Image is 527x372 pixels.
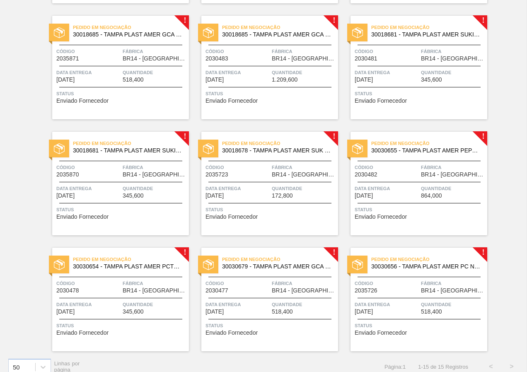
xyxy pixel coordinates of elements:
span: Data entrega [56,184,121,193]
span: Data entrega [56,68,121,77]
span: 24/10/2025 [205,193,224,199]
span: Fábrica [123,279,187,287]
img: status [203,143,214,154]
span: 30030654 - TAMPA PLAST AMER PCTW NIV24 [73,263,182,270]
span: Quantidade [421,184,485,193]
a: !statusPedido em Negociação30030679 - TAMPA PLAST AMER GCA ZERO NIV24Código2030477FábricaBR14 - [... [189,248,338,351]
span: 345,600 [123,309,144,315]
span: Enviado Fornecedor [56,98,109,104]
span: 518,400 [421,309,442,315]
span: BR14 - Curitibana [123,172,187,178]
span: Data entrega [355,300,419,309]
a: !statusPedido em Negociação30018685 - TAMPA PLAST AMER GCA S/LINERCódigo2030483FábricaBR14 - [GEO... [189,16,338,119]
span: BR14 - Curitibana [272,287,336,294]
span: BR14 - Curitibana [421,56,485,62]
span: Enviado Fornecedor [355,98,407,104]
span: Status [355,89,485,98]
span: Data entrega [205,184,270,193]
span: Quantidade [421,300,485,309]
span: Código [205,163,270,172]
span: BR14 - Curitibana [123,56,187,62]
a: !statusPedido em Negociação30018681 - TAMPA PLAST AMER SUKITA S/LINERCódigo2035870FábricaBR14 - [... [40,132,189,235]
span: Data entrega [56,300,121,309]
span: Pedido em Negociação [73,255,189,263]
span: 2030477 [205,287,228,294]
span: Status [205,321,336,330]
span: Quantidade [421,68,485,77]
span: Status [56,321,187,330]
span: 24/10/2025 [355,77,373,83]
img: status [54,143,65,154]
span: Quantidade [272,300,336,309]
span: 2030482 [355,172,377,178]
span: 24/10/2025 [205,309,224,315]
img: status [352,143,363,154]
img: status [352,27,363,38]
span: Data entrega [205,300,270,309]
span: Pedido em Negociação [73,23,189,31]
span: 2035726 [355,287,377,294]
span: 24/10/2025 [205,77,224,83]
span: Pedido em Negociação [222,23,338,31]
span: Status [205,205,336,214]
span: Fábrica [421,47,485,56]
a: !statusPedido em Negociação30030656 - TAMPA PLAST AMER PC NIV24Código2035726FábricaBR14 - [GEOGRA... [338,248,487,351]
span: Pedido em Negociação [371,23,487,31]
span: BR14 - Curitibana [272,172,336,178]
span: 1 - 15 de 15 Registros [418,364,468,370]
a: !statusPedido em Negociação30030654 - TAMPA PLAST AMER PCTW NIV24Código2030478FábricaBR14 - [GEOG... [40,248,189,351]
span: 24/10/2025 [56,77,75,83]
span: Código [56,279,121,287]
span: 345,600 [123,193,144,199]
span: Fábrica [421,279,485,287]
span: 2030483 [205,56,228,62]
span: Página : 1 [384,364,406,370]
span: Fábrica [272,163,336,172]
img: status [352,259,363,270]
span: Quantidade [123,300,187,309]
span: Status [355,321,485,330]
span: Quantidade [123,68,187,77]
span: 518,400 [272,309,293,315]
span: BR14 - Curitibana [421,287,485,294]
span: 24/10/2025 [355,193,373,199]
span: Status [205,89,336,98]
span: Quantidade [272,184,336,193]
span: Pedido em Negociação [73,139,189,147]
span: Fábrica [421,163,485,172]
span: 30030679 - TAMPA PLAST AMER GCA ZERO NIV24 [222,263,331,270]
span: 30018678 - TAMPA PLAST AMER SUK TUBAINA S/LINER [222,147,331,154]
span: 172,800 [272,193,293,199]
span: Data entrega [355,68,419,77]
span: 1.209,600 [272,77,297,83]
span: 24/10/2025 [355,309,373,315]
span: Fábrica [272,279,336,287]
span: Quantidade [123,184,187,193]
span: Status [56,205,187,214]
span: Fábrica [272,47,336,56]
a: !statusPedido em Negociação30018678 - TAMPA PLAST AMER SUK TUBAINA S/LINERCódigo2035723FábricaBR1... [189,132,338,235]
div: 50 [13,363,20,370]
span: 30018685 - TAMPA PLAST AMER GCA S/LINER [222,31,331,38]
span: BR14 - Curitibana [123,287,187,294]
span: Código [205,279,270,287]
span: 864,000 [421,193,442,199]
span: Enviado Fornecedor [205,330,258,336]
span: 345,600 [421,77,442,83]
span: 24/10/2025 [56,309,75,315]
span: Pedido em Negociação [371,139,487,147]
a: !statusPedido em Negociação30030655 - TAMPA PLAST AMER PEPSI ZERO NIV24Código2030482FábricaBR14 -... [338,132,487,235]
span: 2035723 [205,172,228,178]
span: Pedido em Negociação [371,255,487,263]
span: 30030656 - TAMPA PLAST AMER PC NIV24 [371,263,481,270]
span: Código [56,163,121,172]
span: Quantidade [272,68,336,77]
a: !statusPedido em Negociação30018685 - TAMPA PLAST AMER GCA S/LINERCódigo2035871FábricaBR14 - [GEO... [40,16,189,119]
span: 30030655 - TAMPA PLAST AMER PEPSI ZERO NIV24 [371,147,481,154]
span: Enviado Fornecedor [205,214,258,220]
span: Status [56,89,187,98]
span: 30018685 - TAMPA PLAST AMER GCA S/LINER [73,31,182,38]
span: Código [355,47,419,56]
span: BR14 - Curitibana [272,56,336,62]
span: Data entrega [205,68,270,77]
